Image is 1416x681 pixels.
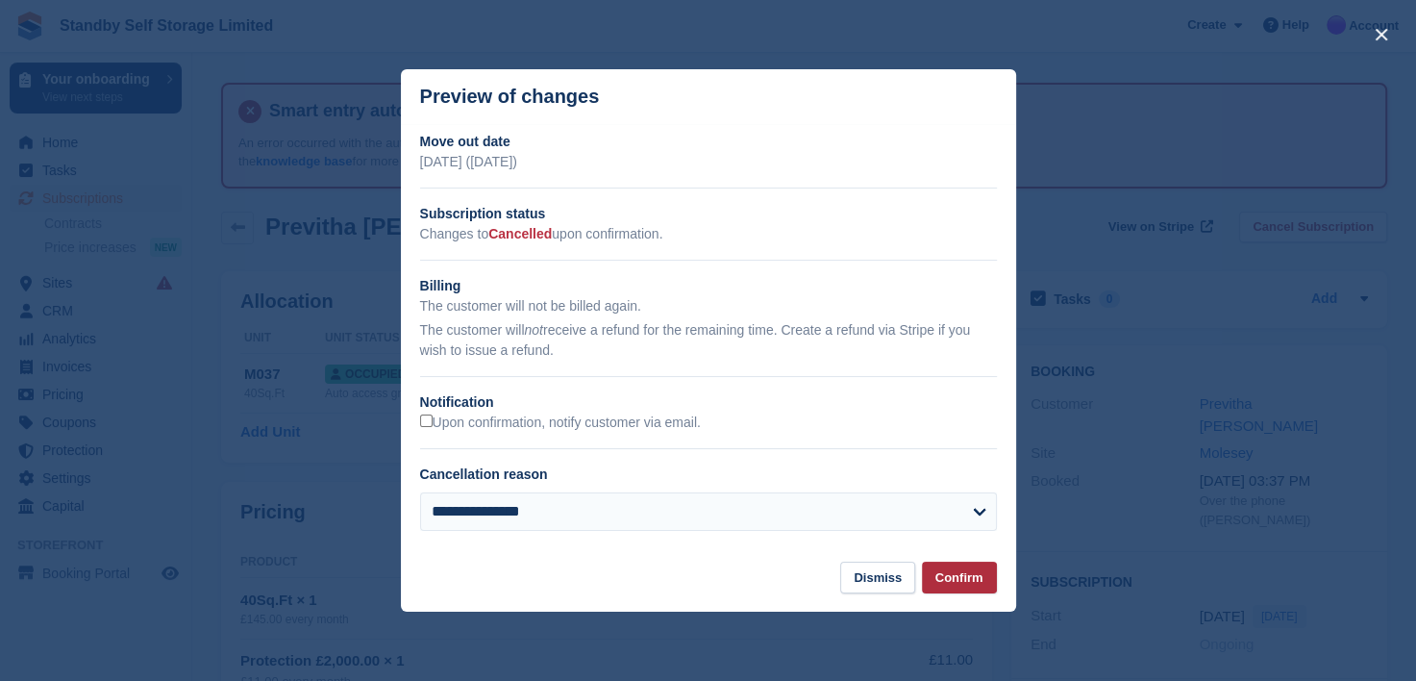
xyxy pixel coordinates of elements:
[420,276,997,296] h2: Billing
[420,320,997,361] p: The customer will receive a refund for the remaining time. Create a refund via Stripe if you wish...
[420,204,997,224] h2: Subscription status
[420,224,997,244] p: Changes to upon confirmation.
[420,86,600,108] p: Preview of changes
[420,467,548,482] label: Cancellation reason
[420,392,997,413] h2: Notification
[840,562,915,593] button: Dismiss
[420,415,701,432] label: Upon confirmation, notify customer via email.
[420,132,997,152] h2: Move out date
[524,322,542,338] em: not
[488,226,552,241] span: Cancelled
[420,152,997,172] p: [DATE] ([DATE])
[420,296,997,316] p: The customer will not be billed again.
[1366,19,1397,50] button: close
[922,562,997,593] button: Confirm
[420,415,433,427] input: Upon confirmation, notify customer via email.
